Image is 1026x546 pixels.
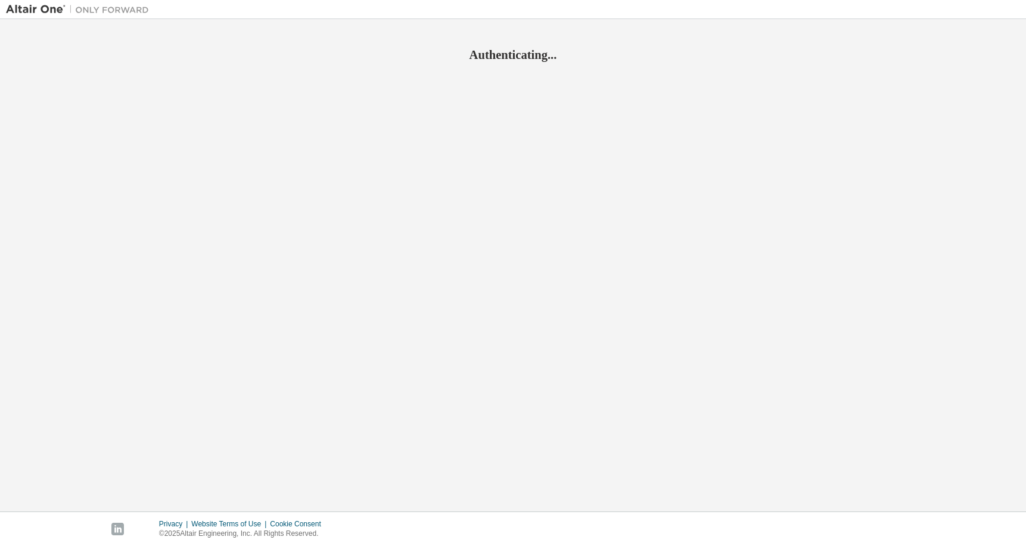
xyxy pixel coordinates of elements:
[159,529,328,539] p: © 2025 Altair Engineering, Inc. All Rights Reserved.
[191,519,270,529] div: Website Terms of Use
[111,523,124,535] img: linkedin.svg
[6,47,1020,63] h2: Authenticating...
[159,519,191,529] div: Privacy
[270,519,328,529] div: Cookie Consent
[6,4,155,15] img: Altair One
